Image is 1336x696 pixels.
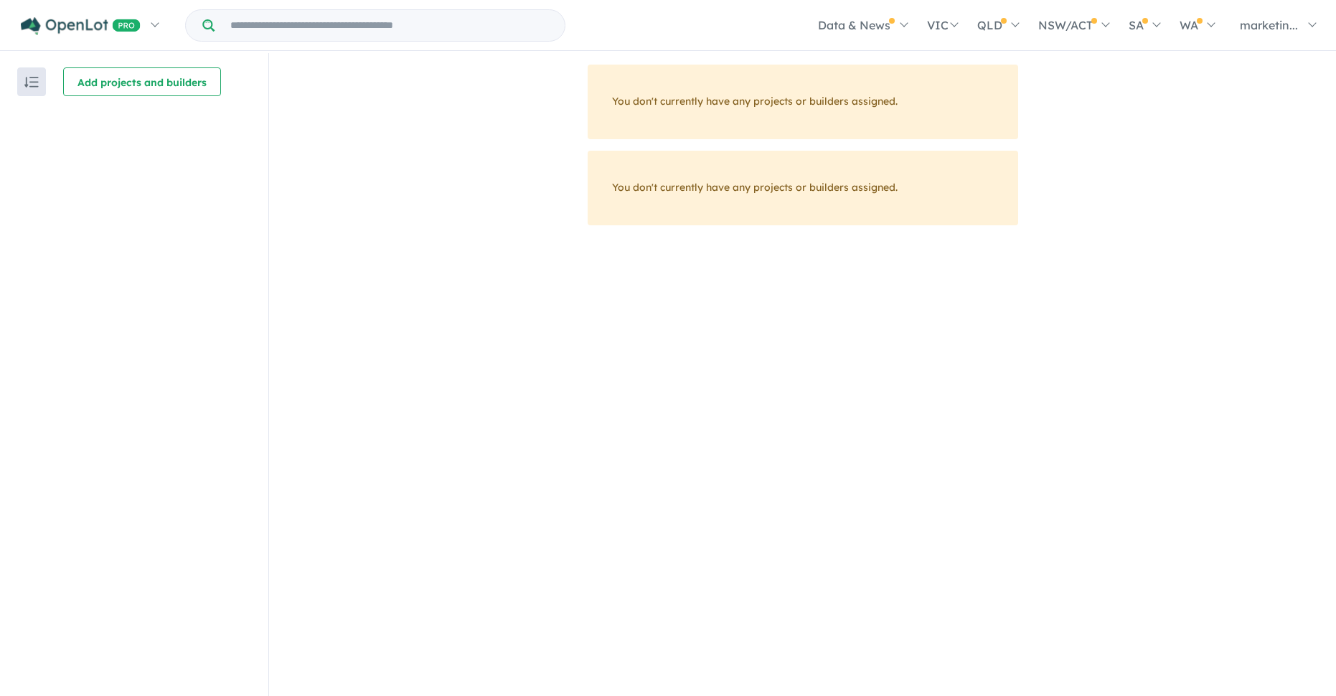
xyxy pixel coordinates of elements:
[63,67,221,96] button: Add projects and builders
[217,10,562,41] input: Try estate name, suburb, builder or developer
[1240,18,1298,32] span: marketin...
[588,151,1018,225] div: You don't currently have any projects or builders assigned.
[588,65,1018,139] div: You don't currently have any projects or builders assigned.
[24,77,39,88] img: sort.svg
[21,17,141,35] img: Openlot PRO Logo White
